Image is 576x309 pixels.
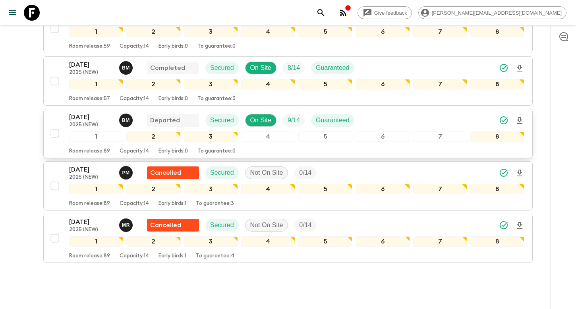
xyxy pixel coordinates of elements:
div: 7 [413,131,467,142]
div: 4 [241,131,295,142]
p: Early birds: 1 [158,253,186,259]
p: Room release: 89 [69,253,110,259]
div: Trip Fill [294,166,316,179]
p: Room release: 89 [69,201,110,207]
div: 3 [184,184,238,194]
p: Not On Site [250,220,283,230]
p: Completed [150,63,185,73]
button: MR [119,218,134,232]
p: 2025 (NEW) [69,174,113,181]
div: 1 [69,184,123,194]
div: 2 [126,236,180,247]
p: M R [122,222,130,228]
svg: Download Onboarding [515,221,524,230]
div: Secured [205,62,239,74]
div: 4 [241,79,295,89]
p: 2025 (NEW) [69,227,113,233]
button: [DATE]2025 (NEW)Paula MedeirosFlash Pack cancellationSecuredNot On SiteTrip Fill12345678Room rele... [43,161,533,211]
p: Departed [150,116,180,125]
div: 5 [298,236,352,247]
p: Early birds: 0 [158,148,188,154]
div: 6 [356,236,410,247]
div: 1 [69,27,123,37]
p: [DATE] [69,217,113,227]
button: menu [5,5,21,21]
svg: Download Onboarding [515,116,524,126]
span: Bruno Melo [119,64,134,70]
p: Guaranteed [316,116,350,125]
p: [DATE] [69,165,113,174]
p: Cancelled [150,168,181,178]
p: 2025 (NEW) [69,70,113,76]
p: Secured [210,116,234,125]
div: 7 [413,236,467,247]
div: 8 [470,27,524,37]
a: Give feedback [358,6,412,19]
div: Not On Site [245,219,288,232]
div: 7 [413,184,467,194]
svg: Download Onboarding [515,168,524,178]
p: Secured [210,220,234,230]
p: Room release: 57 [69,96,110,102]
p: Room release: 59 [69,43,110,50]
button: [DATE]2025 (NEW)Bruno MeloDepartedSecuredOn SiteTrip FillGuaranteed12345678Room release:89Capacit... [43,109,533,158]
span: Paula Medeiros [119,168,134,175]
div: 6 [356,184,410,194]
p: To guarantee: 4 [196,253,234,259]
div: 3 [184,131,238,142]
div: 8 [470,79,524,89]
p: Secured [210,63,234,73]
div: 5 [298,79,352,89]
button: PM [119,166,134,180]
div: 8 [470,236,524,247]
p: Room release: 89 [69,148,110,154]
p: To guarantee: 0 [197,43,236,50]
div: 2 [126,184,180,194]
div: 6 [356,79,410,89]
p: Capacity: 14 [120,43,149,50]
p: 0 / 14 [299,168,311,178]
p: Early birds: 0 [158,43,188,50]
div: Trip Fill [294,219,316,232]
button: [DATE]2025 (NEW)Paula MedeirosCompletedSecuredOn SiteTrip FillGuaranteed12345678Room release:59Ca... [43,4,533,53]
div: 2 [126,131,180,142]
span: Mario Rangel [119,221,134,227]
p: 0 / 14 [299,220,311,230]
p: 2025 (NEW) [69,122,113,128]
div: 4 [241,236,295,247]
div: 3 [184,27,238,37]
p: [DATE] [69,112,113,122]
svg: Synced Successfully [499,63,508,73]
p: [DATE] [69,60,113,70]
div: 7 [413,27,467,37]
p: 8 / 14 [288,63,300,73]
div: 8 [470,131,524,142]
div: Trip Fill [283,114,305,127]
div: Not On Site [245,166,288,179]
p: P M [122,170,130,176]
div: 7 [413,79,467,89]
p: Secured [210,168,234,178]
div: 1 [69,236,123,247]
button: [DATE]2025 (NEW)Bruno MeloCompletedSecuredOn SiteTrip FillGuaranteed12345678Room release:57Capaci... [43,56,533,106]
button: search adventures [313,5,329,21]
p: Capacity: 14 [120,201,149,207]
div: 6 [356,131,410,142]
p: Not On Site [250,168,283,178]
svg: Synced Successfully [499,116,508,125]
p: Capacity: 14 [120,148,149,154]
p: Capacity: 14 [120,253,149,259]
p: Cancelled [150,220,181,230]
div: On Site [245,114,276,127]
div: 4 [241,27,295,37]
div: 6 [356,27,410,37]
span: [PERSON_NAME][EMAIL_ADDRESS][DOMAIN_NAME] [427,10,566,16]
p: Guaranteed [316,63,350,73]
div: On Site [245,62,276,74]
div: 1 [69,131,123,142]
p: To guarantee: 0 [197,148,236,154]
div: 3 [184,236,238,247]
div: 1 [69,79,123,89]
p: To guarantee: 3 [196,201,234,207]
div: Secured [205,219,239,232]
